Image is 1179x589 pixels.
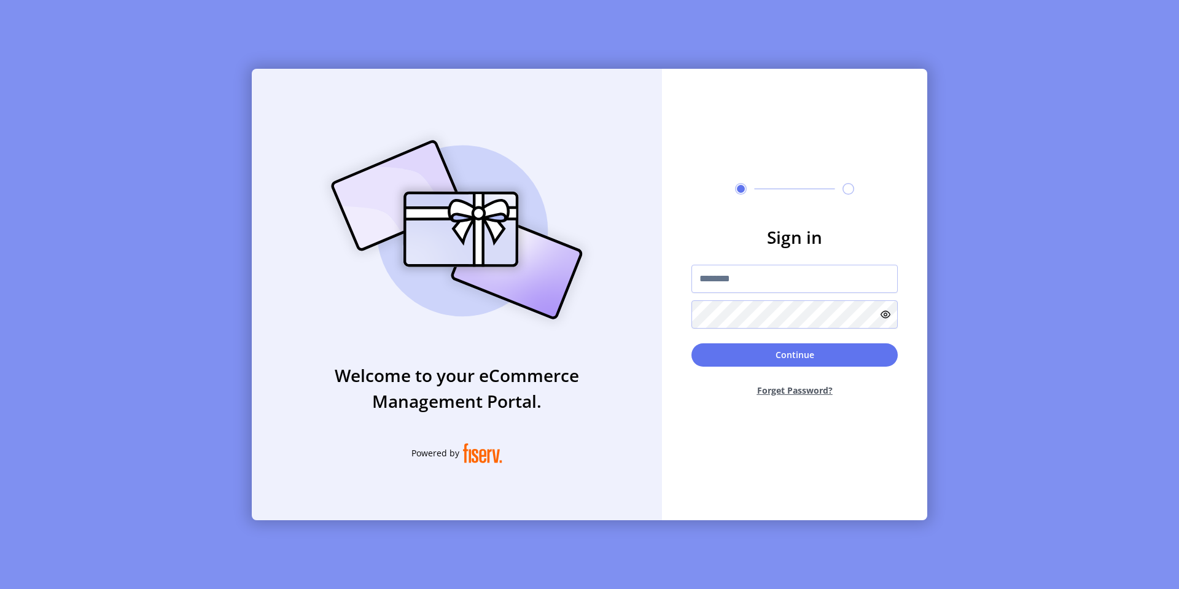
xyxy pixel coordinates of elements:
h3: Sign in [691,224,898,250]
button: Continue [691,343,898,367]
img: card_Illustration.svg [313,127,601,333]
h3: Welcome to your eCommerce Management Portal. [252,362,662,414]
button: Forget Password? [691,374,898,407]
span: Powered by [411,447,459,459]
